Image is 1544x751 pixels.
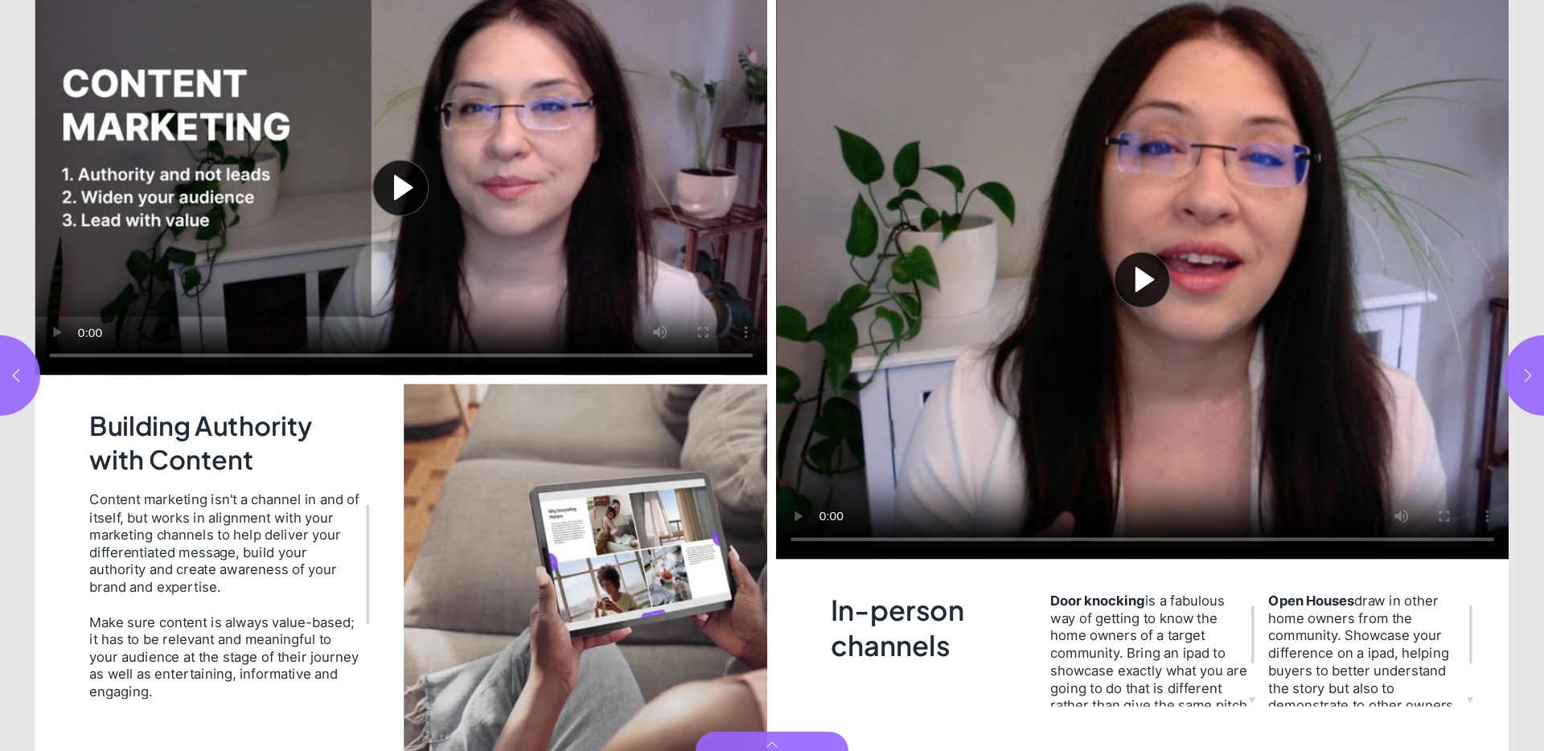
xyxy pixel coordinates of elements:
[89,613,362,700] div: Make sure content is always value-based; it has to be relevant and meaningful to your audience at...
[1268,592,1354,609] strong: Open Houses
[1268,592,1464,731] span: draw in other home owners from the community. Showcase your difference on a ipad, helping buyers ...
[1050,592,1246,731] span: is a fabulous way of getting to know the home owners of a target community. Bring an ipad to show...
[89,491,362,596] div: Content marketing isn't a channel in and of itself, but works in alignment with your marketing ch...
[89,409,366,478] h2: Building Authority with Content
[831,592,1036,704] h2: In-person channels
[1050,592,1145,609] strong: Door knocking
